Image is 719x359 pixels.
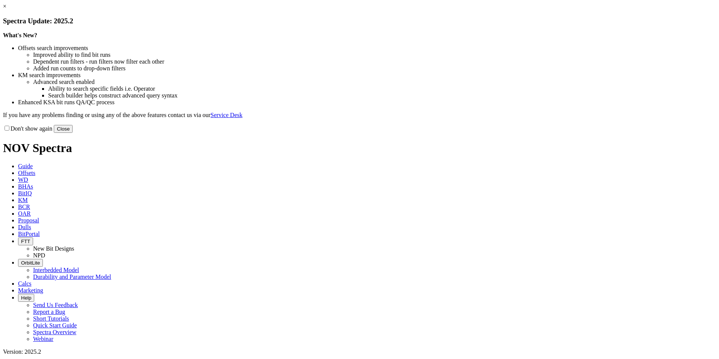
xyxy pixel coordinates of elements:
span: WD [18,176,28,183]
span: BHAs [18,183,33,190]
li: Enhanced KSA bit runs QA/QC process [18,99,716,106]
span: BitIQ [18,190,32,196]
p: If you have any problems finding or using any of the above features contact us via our [3,112,716,119]
a: New Bit Designs [33,245,74,252]
a: Service Desk [211,112,243,118]
span: OrbitLite [21,260,40,266]
span: OAR [18,210,31,217]
strong: What's New? [3,32,37,38]
a: Spectra Overview [33,329,76,335]
li: Offsets search improvements [18,45,716,52]
a: × [3,3,6,9]
h1: NOV Spectra [3,141,716,155]
li: Added run counts to drop-down filters [33,65,716,72]
li: Improved ability to find bit runs [33,52,716,58]
span: Marketing [18,287,43,294]
span: Guide [18,163,33,169]
li: Dependent run filters - run filters now filter each other [33,58,716,65]
span: Calcs [18,280,32,287]
li: Advanced search enabled [33,79,716,85]
li: Ability to search specific fields i.e. Operator [48,85,716,92]
a: Interbedded Model [33,267,79,273]
button: Close [54,125,73,133]
a: Quick Start Guide [33,322,77,329]
span: Help [21,295,31,301]
label: Don't show again [3,125,52,132]
li: Search builder helps construct advanced query syntax [48,92,716,99]
span: BitPortal [18,231,40,237]
a: NPD [33,252,45,259]
a: Report a Bug [33,309,65,315]
h3: Spectra Update: 2025.2 [3,17,716,25]
a: Durability and Parameter Model [33,274,111,280]
span: Offsets [18,170,35,176]
span: KM [18,197,28,203]
span: FTT [21,239,30,244]
span: Dulls [18,224,31,230]
a: Send Us Feedback [33,302,78,308]
a: Webinar [33,336,53,342]
span: BCR [18,204,30,210]
input: Don't show again [5,126,9,131]
div: Version: 2025.2 [3,348,716,355]
span: Proposal [18,217,39,224]
li: KM search improvements [18,72,716,79]
a: Short Tutorials [33,315,69,322]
